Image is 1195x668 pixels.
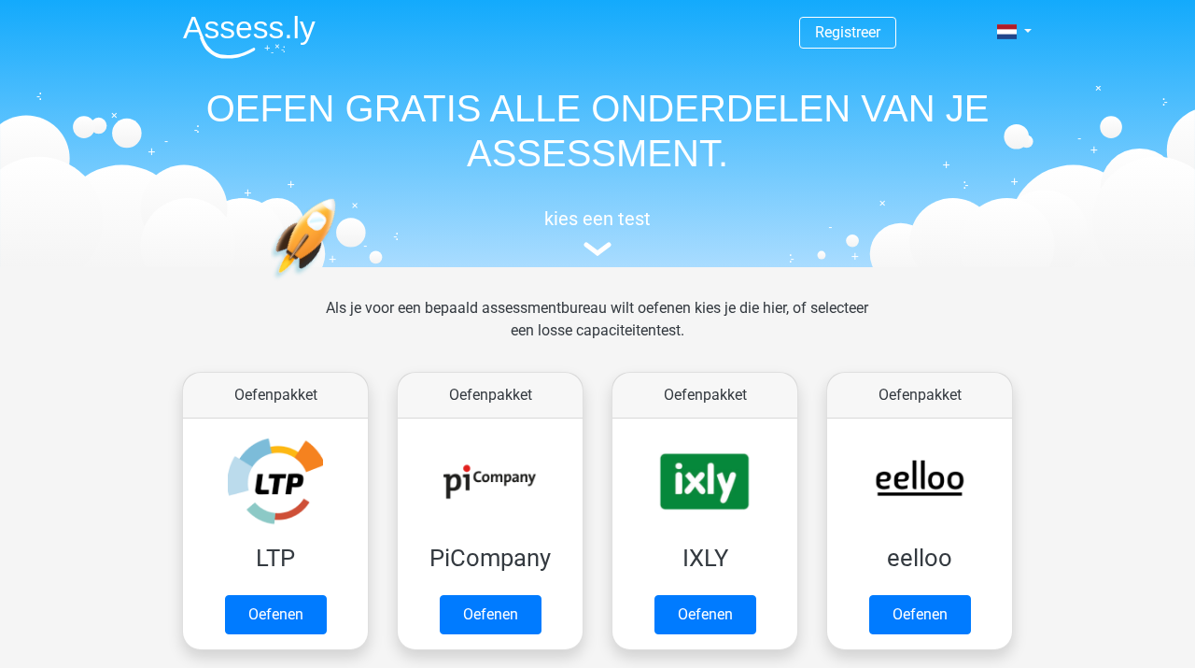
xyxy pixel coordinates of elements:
[869,595,971,634] a: Oefenen
[225,595,327,634] a: Oefenen
[311,297,883,364] div: Als je voor een bepaald assessmentbureau wilt oefenen kies je die hier, of selecteer een losse ca...
[168,86,1027,176] h1: OEFEN GRATIS ALLE ONDERDELEN VAN JE ASSESSMENT.
[654,595,756,634] a: Oefenen
[168,207,1027,257] a: kies een test
[271,198,408,367] img: oefenen
[168,207,1027,230] h5: kies een test
[440,595,541,634] a: Oefenen
[815,23,880,41] a: Registreer
[183,15,316,59] img: Assessly
[583,242,612,256] img: assessment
